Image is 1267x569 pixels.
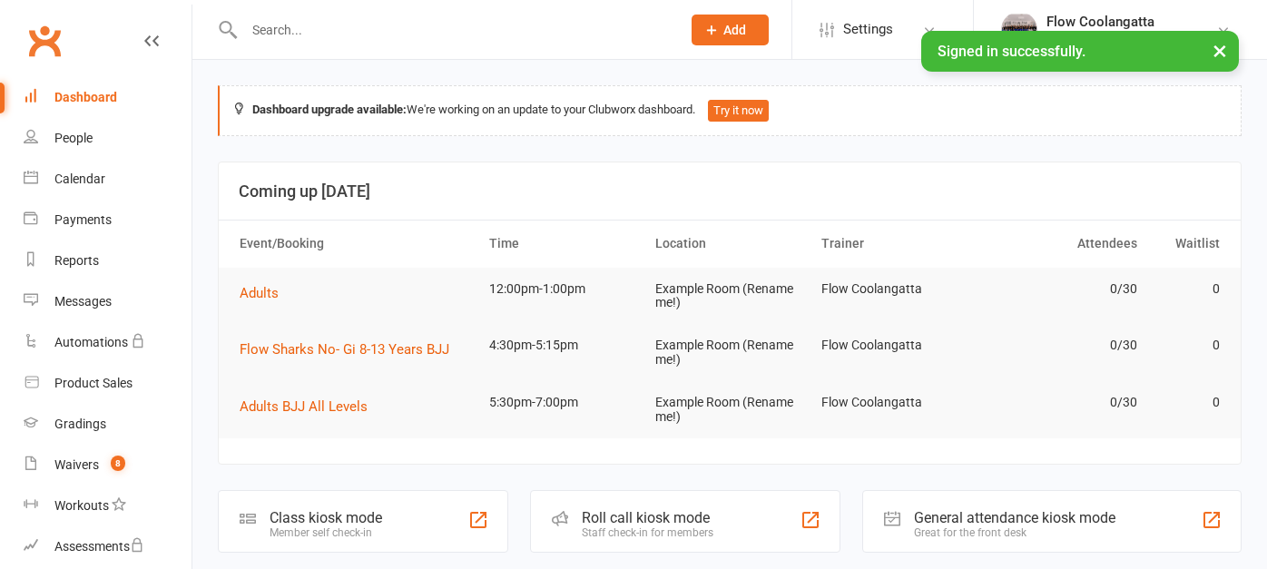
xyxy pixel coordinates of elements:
[54,253,99,268] div: Reports
[24,526,192,567] a: Assessments
[24,445,192,486] a: Waivers 8
[24,281,192,322] a: Messages
[252,103,407,116] strong: Dashboard upgrade available:
[240,285,279,301] span: Adults
[54,335,128,349] div: Automations
[582,509,713,526] div: Roll call kiosk mode
[231,221,481,267] th: Event/Booking
[239,182,1221,201] h3: Coming up [DATE]
[24,240,192,281] a: Reports
[1145,324,1229,367] td: 0
[582,526,713,539] div: Staff check-in for members
[240,396,380,417] button: Adults BJJ All Levels
[240,338,462,360] button: Flow Sharks No- Gi 8-13 Years BJJ
[24,486,192,526] a: Workouts
[24,159,192,200] a: Calendar
[813,221,979,267] th: Trainer
[979,324,1145,367] td: 0/30
[938,43,1085,60] span: Signed in successfully.
[22,18,67,64] a: Clubworx
[1046,30,1216,46] div: Flow Martial Arts Coolangatta
[481,324,647,367] td: 4:30pm-5:15pm
[708,100,769,122] button: Try it now
[1145,268,1229,310] td: 0
[24,200,192,240] a: Payments
[54,90,117,104] div: Dashboard
[24,77,192,118] a: Dashboard
[239,17,668,43] input: Search...
[111,456,125,471] span: 8
[481,268,647,310] td: 12:00pm-1:00pm
[1046,14,1216,30] div: Flow Coolangatta
[692,15,769,45] button: Add
[54,294,112,309] div: Messages
[979,268,1145,310] td: 0/30
[979,381,1145,424] td: 0/30
[813,381,979,424] td: Flow Coolangatta
[1001,12,1037,48] img: thumb_image1636425292.png
[240,398,368,415] span: Adults BJJ All Levels
[218,85,1242,136] div: We're working on an update to your Clubworx dashboard.
[481,381,647,424] td: 5:30pm-7:00pm
[240,282,291,304] button: Adults
[813,324,979,367] td: Flow Coolangatta
[843,9,893,50] span: Settings
[979,221,1145,267] th: Attendees
[1203,31,1236,70] button: ×
[723,23,746,37] span: Add
[54,417,106,431] div: Gradings
[24,363,192,404] a: Product Sales
[647,381,813,438] td: Example Room (Rename me!)
[647,221,813,267] th: Location
[914,526,1115,539] div: Great for the front desk
[54,212,112,227] div: Payments
[647,268,813,325] td: Example Room (Rename me!)
[1145,381,1229,424] td: 0
[270,509,382,526] div: Class kiosk mode
[24,322,192,363] a: Automations
[481,221,647,267] th: Time
[54,131,93,145] div: People
[54,539,144,554] div: Assessments
[24,404,192,445] a: Gradings
[1145,221,1229,267] th: Waitlist
[914,509,1115,526] div: General attendance kiosk mode
[270,526,382,539] div: Member self check-in
[54,457,99,472] div: Waivers
[24,118,192,159] a: People
[813,268,979,310] td: Flow Coolangatta
[647,324,813,381] td: Example Room (Rename me!)
[54,498,109,513] div: Workouts
[240,341,449,358] span: Flow Sharks No- Gi 8-13 Years BJJ
[54,376,133,390] div: Product Sales
[54,172,105,186] div: Calendar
